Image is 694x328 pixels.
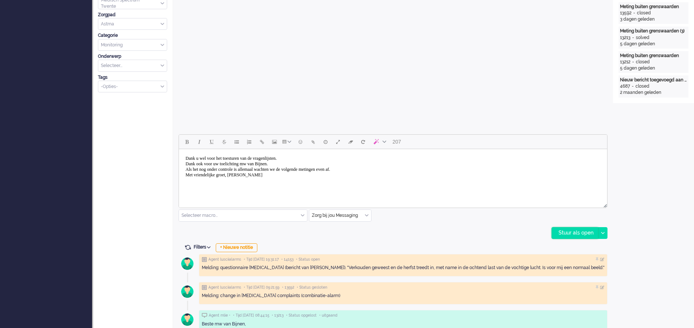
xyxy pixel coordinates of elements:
div: + Nieuwe notitie [216,243,257,252]
button: Delay message [319,135,332,148]
div: 4687 [620,83,630,89]
div: closed [636,59,650,65]
span: Agent lusciialarms [208,257,241,262]
div: Stuur als open [552,228,598,239]
button: Table [281,135,294,148]
div: 13592 [620,10,631,16]
div: closed [635,83,649,89]
div: - [630,59,636,65]
button: Italic [193,135,205,148]
div: Melding: change in [MEDICAL_DATA] complaints (combinatie-alarm) [202,293,605,299]
img: avatar [178,254,197,273]
button: Bullet list [230,135,243,148]
div: Meting buiten grenswaarden [620,53,687,59]
img: ic_note_grey.svg [202,285,207,290]
div: 5 dagen geleden [620,65,687,71]
div: Resize [601,201,607,208]
div: Tags [98,74,167,81]
button: 207 [389,135,404,148]
div: - [631,10,637,16]
img: avatar [178,282,197,301]
div: 13213 [620,35,630,41]
span: • 13592 [282,285,294,290]
button: Insert/edit image [268,135,281,148]
button: Underline [205,135,218,148]
button: Strikethrough [218,135,230,148]
div: 5 dagen geleden [620,41,687,47]
div: Zorgpad [98,12,167,18]
div: Melding: questionnaire [MEDICAL_DATA] (bericht van [PERSON_NAME]). "Verkouden geweest en de herfs... [202,265,605,271]
button: Insert/edit link [256,135,268,148]
span: • Tijd [DATE] 08:44:15 [233,313,269,318]
div: 3 dagen geleden [620,16,687,22]
button: Reset content [357,135,369,148]
span: • Status opgelost [286,313,317,318]
span: • Tijd [DATE] 19:31:17 [244,257,279,262]
span: • Status gesloten [297,285,327,290]
span: 207 [392,139,401,145]
div: Select Tags [98,81,167,93]
span: • 14153 [281,257,293,262]
div: Categorie [98,32,167,39]
div: solved [636,35,649,41]
span: • 13213 [272,313,283,318]
div: Meting buiten grenswaarden [620,4,687,10]
button: Numbered list [243,135,256,148]
img: ic_note_grey.svg [202,257,207,262]
div: 2 maanden geleden [620,89,687,96]
div: Nieuw bericht toegevoegd aan gesprek [620,77,687,83]
span: Filters [194,244,213,250]
span: • Status open [296,257,320,262]
div: - [630,83,635,89]
span: • Tijd [DATE] 09:21:59 [244,285,279,290]
div: Meting buiten grenswaarden (3) [620,28,687,34]
button: AI [369,135,389,148]
span: Agent mlie • [209,313,230,318]
img: ic_chat_grey.svg [202,313,207,318]
iframe: Rich Text Area [179,149,607,201]
div: - [630,35,636,41]
button: Add attachment [307,135,319,148]
span: • uitgaand [319,313,337,318]
button: Bold [180,135,193,148]
div: Onderwerp [98,53,167,60]
div: closed [637,10,651,16]
div: 13212 [620,59,630,65]
span: Agent lusciialarms [208,285,241,290]
button: Emoticons [294,135,307,148]
button: Fullscreen [332,135,344,148]
button: Clear formatting [344,135,357,148]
